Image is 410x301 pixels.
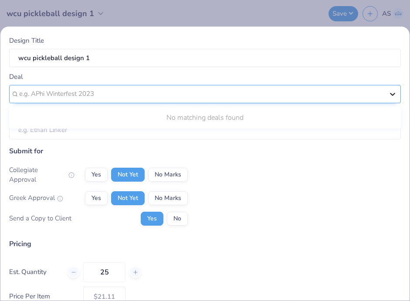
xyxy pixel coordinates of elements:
button: Yes [85,191,108,205]
label: Design Title [9,36,44,46]
button: Yes [141,212,163,226]
div: Send a Copy to Client [9,213,71,223]
button: Not Yet [111,168,145,182]
div: Greek Approval [9,193,63,203]
input: e.g. Ethan Linker [9,121,401,139]
div: Collegiate Approval [9,165,75,185]
div: Submit for [9,146,401,156]
button: No [167,212,188,226]
label: Est. Quantity [9,267,61,277]
input: – – [83,262,125,282]
button: Yes [85,168,108,182]
div: Pricing [9,239,401,249]
button: Not Yet [111,191,145,205]
label: Deal [9,72,23,82]
button: No Marks [148,191,188,205]
button: No Marks [148,168,188,182]
div: No matching deals found [9,109,401,126]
